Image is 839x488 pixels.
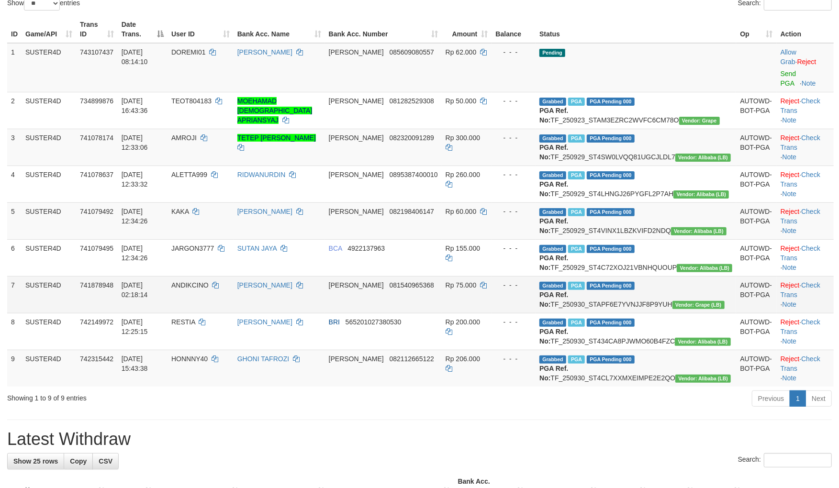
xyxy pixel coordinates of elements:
a: SUTAN JAYA [237,244,277,252]
td: AUTOWD-BOT-PGA [736,92,776,129]
span: Grabbed [539,282,566,290]
span: Grabbed [539,98,566,106]
span: TEOT804183 [171,97,212,105]
td: TF_250929_ST4VINX1LBZKVIFD2NDQ [536,202,736,239]
span: Marked by awztoto [568,134,585,143]
th: ID [7,16,22,43]
div: - - - [495,47,532,57]
td: 2 [7,92,22,129]
span: [PERSON_NAME] [329,97,384,105]
a: Note [783,153,797,161]
td: AUTOWD-BOT-PGA [736,276,776,313]
td: 4 [7,166,22,202]
th: Balance [492,16,536,43]
span: Grabbed [539,319,566,327]
b: PGA Ref. No: [539,107,568,124]
span: Grabbed [539,171,566,179]
span: Rp 75.000 [446,281,477,289]
td: · · [777,92,834,129]
div: Showing 1 to 9 of 9 entries [7,389,342,403]
span: Rp 200.000 [446,318,480,326]
span: DOREMI01 [171,48,206,56]
span: Marked by awztoto [568,319,585,327]
span: [DATE] 12:25:15 [122,318,148,335]
td: AUTOWD-BOT-PGA [736,350,776,387]
span: RESTIA [171,318,195,326]
span: Vendor URL: https://dashboard.q2checkout.com/secure [675,338,730,346]
span: Show 25 rows [13,457,58,465]
a: Check Trans [781,208,820,225]
b: PGA Ref. No: [539,291,568,308]
a: Note [783,190,797,198]
span: Vendor URL: https://dashboard.q2checkout.com/secure [672,301,725,309]
td: TF_250930_ST4CL7XXMXEIMPE2E2QO [536,350,736,387]
td: 8 [7,313,22,350]
span: Marked by awztoto [568,171,585,179]
a: RIDWANURDIN [237,171,286,178]
span: [PERSON_NAME] [329,281,384,289]
span: Copy 081282529308 to clipboard [390,97,434,105]
span: KAKA [171,208,189,215]
span: [DATE] 12:33:06 [122,134,148,151]
a: Show 25 rows [7,453,64,469]
span: PGA Pending [587,245,635,253]
b: PGA Ref. No: [539,180,568,198]
span: PGA Pending [587,208,635,216]
th: Game/API: activate to sort column ascending [22,16,76,43]
a: TETEP [PERSON_NAME] [237,134,316,142]
b: PGA Ref. No: [539,144,568,161]
a: Check Trans [781,281,820,299]
span: BRI [329,318,340,326]
span: Rp 62.000 [446,48,477,56]
span: ANDIKCINO [171,281,209,289]
span: Marked by awztoto [568,245,585,253]
td: TF_250929_ST4LHNGJ26PYGFL2P7AH [536,166,736,202]
td: · · [777,276,834,313]
span: · [781,48,797,66]
a: [PERSON_NAME] [237,281,292,289]
td: TF_250930_ST434CA8PJWMO60B4FZC [536,313,736,350]
th: Action [777,16,834,43]
span: Vendor URL: https://dashboard.q2checkout.com/secure [673,190,729,199]
th: Trans ID: activate to sort column ascending [76,16,118,43]
td: 5 [7,202,22,239]
a: Note [783,264,797,271]
a: Check Trans [781,318,820,335]
a: Check Trans [781,171,820,188]
div: - - - [495,354,532,364]
input: Search: [764,453,832,467]
div: - - - [495,280,532,290]
span: Rp 60.000 [446,208,477,215]
span: Copy 081540965368 to clipboard [390,281,434,289]
div: - - - [495,317,532,327]
span: [DATE] 02:18:14 [122,281,148,299]
a: Note [783,374,797,382]
a: Reject [781,281,800,289]
span: Pending [539,49,565,57]
span: Copy 4922137963 to clipboard [347,244,385,252]
a: Next [805,390,832,407]
div: - - - [495,170,532,179]
span: ALETTA999 [171,171,207,178]
span: PGA Pending [587,134,635,143]
span: 741078637 [80,171,113,178]
td: AUTOWD-BOT-PGA [736,239,776,276]
a: Reject [781,355,800,363]
span: CSV [99,457,112,465]
span: [PERSON_NAME] [329,134,384,142]
span: Grabbed [539,208,566,216]
span: Grabbed [539,355,566,364]
a: MOEHAMAD [DEMOGRAPHIC_DATA] APRIANSYAJ [237,97,313,124]
span: Vendor URL: https://settle31.1velocity.biz [679,117,720,125]
div: - - - [495,207,532,216]
a: GHONI TAFROZI [237,355,289,363]
span: [PERSON_NAME] [329,355,384,363]
td: TF_250923_STAM3EZRC2WVFC6CM78O [536,92,736,129]
td: SUSTER4D [22,350,76,387]
a: Copy [64,453,93,469]
a: Reject [781,208,800,215]
span: Rp 155.000 [446,244,480,252]
a: Check Trans [781,355,820,372]
span: [DATE] 16:43:36 [122,97,148,114]
a: [PERSON_NAME] [237,318,292,326]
